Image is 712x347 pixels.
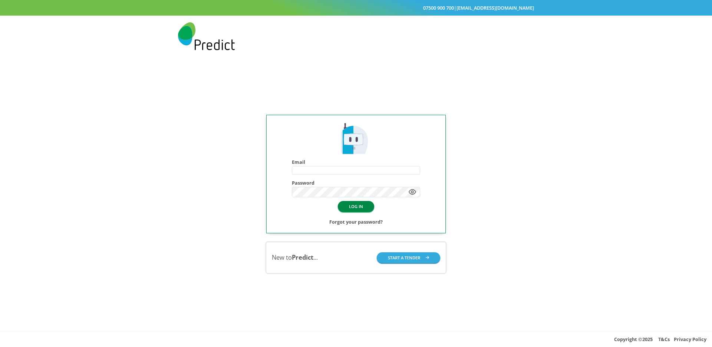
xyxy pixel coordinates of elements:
[674,336,706,343] a: Privacy Policy
[377,252,441,263] button: START A TENDER
[658,336,670,343] a: T&Cs
[292,180,420,186] h4: Password
[338,201,374,212] button: LOG IN
[456,4,534,11] a: [EMAIL_ADDRESS][DOMAIN_NAME]
[292,253,313,262] b: Predict
[272,253,318,262] div: New to ...
[178,22,235,50] img: Predict Mobile
[178,3,534,12] div: |
[423,4,454,11] a: 07500 900 700
[292,159,420,165] h4: Email
[329,217,383,226] a: Forgot your password?
[339,122,373,156] img: Predict Mobile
